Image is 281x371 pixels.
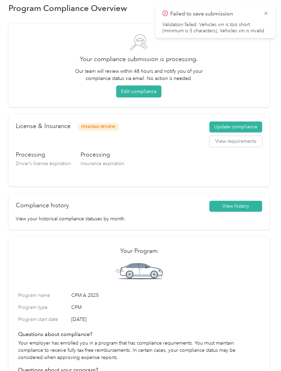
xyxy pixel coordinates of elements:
[16,215,262,222] p: View your historical compliance statuses by month.
[116,85,161,97] button: Edit compliance
[71,292,260,299] span: CPM A 2025
[81,161,124,166] span: Insurance expiration
[18,330,260,338] h4: Questions about compliance?
[18,339,260,361] p: Your employer has enrolled you in a program that has compliance requirements. You must maintain c...
[71,316,260,323] span: [DATE]
[78,123,119,131] span: Pending Review
[170,10,258,18] p: Failed to save submission
[209,201,262,212] button: View history
[18,304,69,311] label: Program type
[16,161,71,166] span: Driver’s license expiration
[18,292,69,299] label: Program name
[18,246,260,256] h2: Your Program
[209,136,262,147] button: View requirements
[81,150,124,159] h3: Processing
[72,68,206,82] p: Our team will review within 48 hours and notify you of your compliance status via email. No actio...
[162,22,269,34] li: Validation failed: Vehicles vin is too short (minimum is 5 characters), Vehicles vin is invalid
[71,304,260,311] span: CPM
[16,150,71,159] h3: Processing
[16,201,69,210] h2: Compliance history
[16,121,71,131] h2: License & Insurance
[243,333,281,371] iframe: Everlance-gr Chat Button Frame
[18,55,260,64] h2: Your compliance submission is processing.
[18,316,69,323] label: Program start date
[9,4,127,12] h1: Program Compliance Overview
[209,121,262,132] button: Update compliance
